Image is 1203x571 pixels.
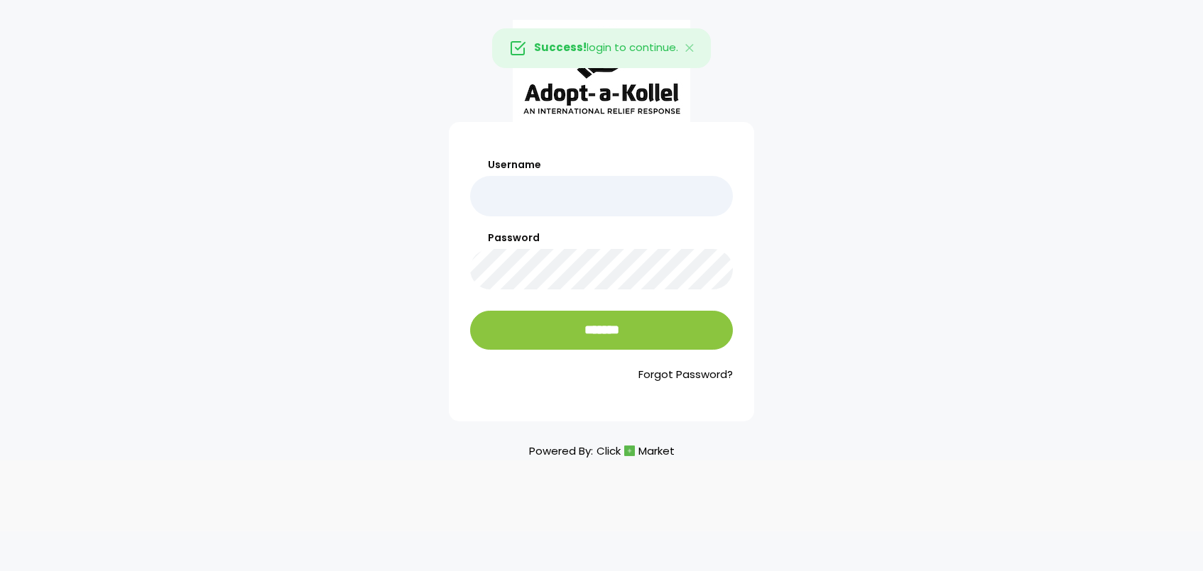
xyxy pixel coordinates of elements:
[597,441,675,460] a: ClickMarket
[470,367,733,383] a: Forgot Password?
[470,157,733,172] label: Username
[534,40,587,55] strong: Success!
[529,441,675,460] p: Powered By:
[492,28,711,68] div: login to continue.
[670,29,711,67] button: Close
[470,231,733,245] label: Password
[624,445,635,456] img: cm_icon.png
[513,20,690,122] img: aak_logo_sm.jpeg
